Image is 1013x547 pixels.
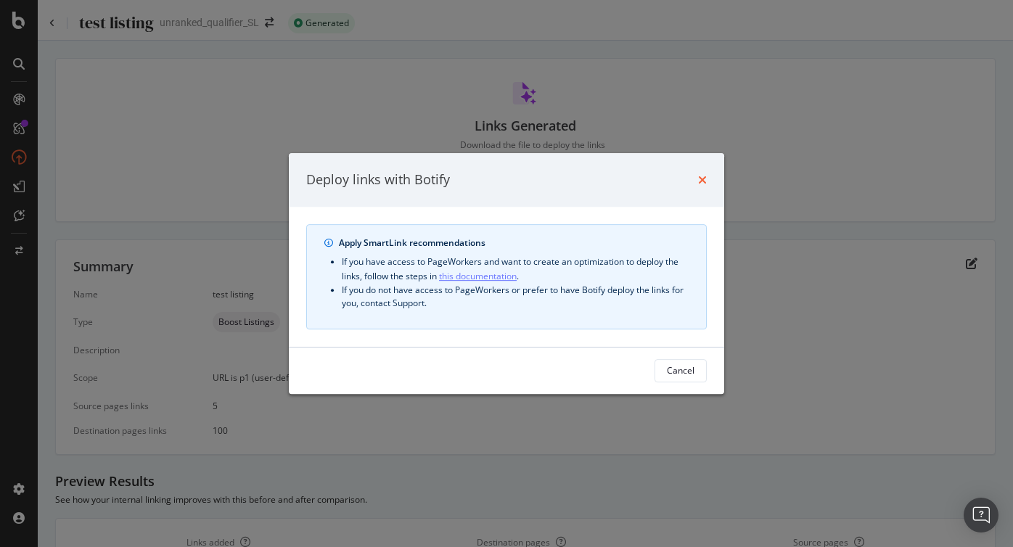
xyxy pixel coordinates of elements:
li: If you do not have access to PageWorkers or prefer to have Botify deploy the links for you, conta... [342,284,689,310]
li: If you have access to PageWorkers and want to create an optimization to deploy the links, follow ... [342,255,689,284]
div: Deploy links with Botify [306,170,450,189]
div: times [698,170,707,189]
div: info banner [306,224,707,329]
div: Cancel [667,364,694,377]
div: Apply SmartLink recommendations [339,237,689,250]
button: Cancel [655,359,707,382]
div: Open Intercom Messenger [964,498,998,532]
a: this documentation [439,268,517,284]
div: modal [289,153,724,394]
